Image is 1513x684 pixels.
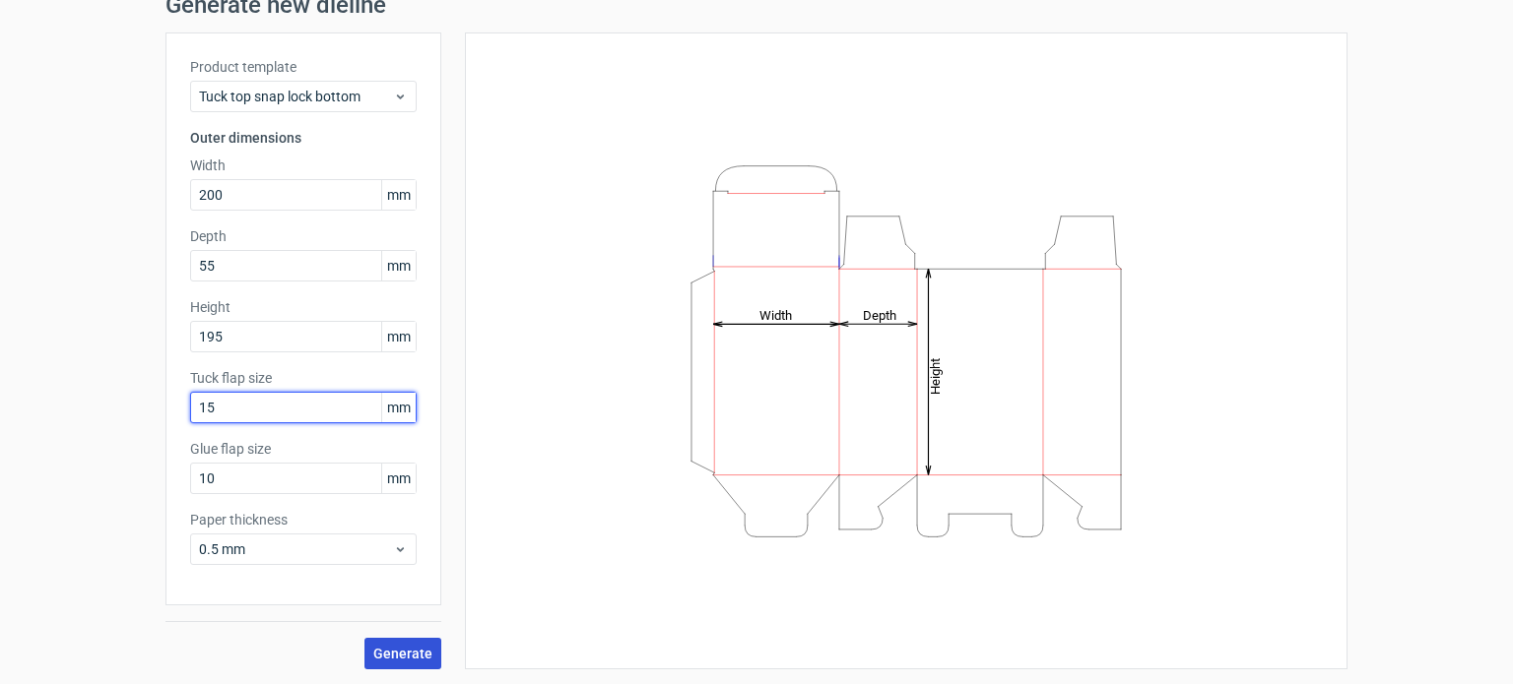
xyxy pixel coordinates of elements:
span: Tuck top snap lock bottom [199,87,393,106]
label: Paper thickness [190,510,417,529]
label: Height [190,297,417,317]
span: mm [381,251,416,280]
label: Tuck flap size [190,368,417,388]
label: Depth [190,226,417,246]
label: Width [190,155,417,175]
button: Generate [364,638,441,669]
span: Generate [373,647,432,660]
span: 0.5 mm [199,539,393,559]
span: mm [381,322,416,351]
span: mm [381,464,416,493]
span: mm [381,180,416,210]
tspan: Height [928,357,943,394]
label: Product template [190,57,417,77]
span: mm [381,393,416,422]
h3: Outer dimensions [190,128,417,148]
label: Glue flap size [190,439,417,459]
tspan: Width [759,307,792,322]
tspan: Depth [863,307,896,322]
